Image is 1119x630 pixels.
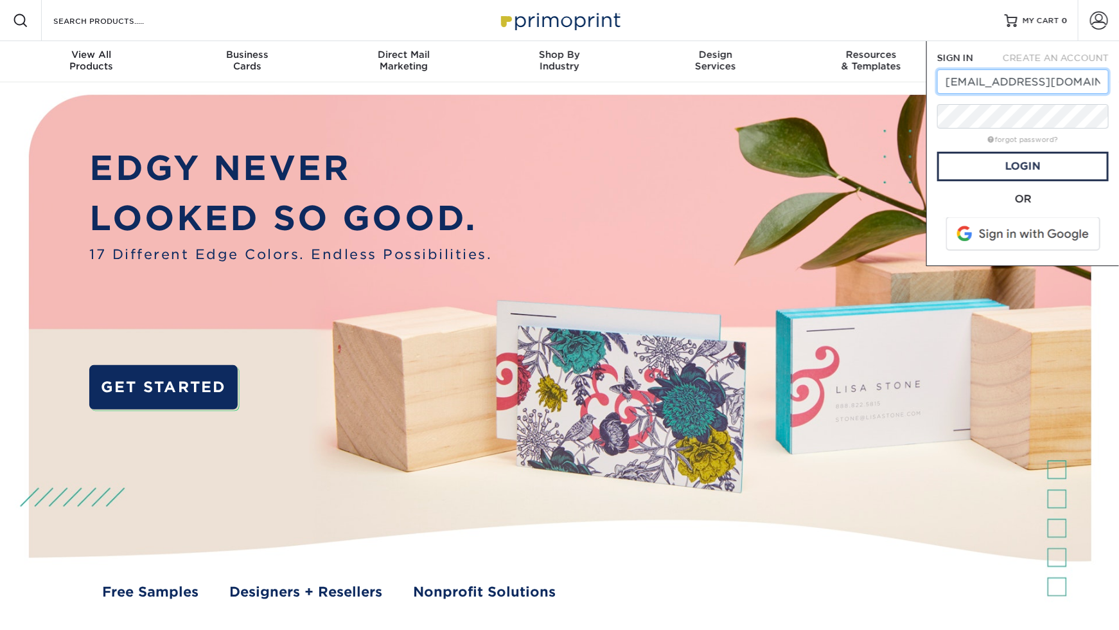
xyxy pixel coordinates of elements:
a: forgot password? [988,136,1058,144]
span: Business [170,49,326,60]
div: Industry [482,49,638,72]
input: Email [937,69,1109,94]
a: Direct MailMarketing [326,41,482,82]
div: Products [13,49,170,72]
p: LOOKED SO GOOD. [89,194,492,244]
a: Shop ByIndustry [482,41,638,82]
span: Shop By [482,49,638,60]
div: Marketing [326,49,482,72]
a: Login [937,152,1109,181]
input: SEARCH PRODUCTS..... [52,13,177,28]
span: View All [13,49,170,60]
span: 0 [1062,16,1068,25]
a: Free Samples [102,582,198,602]
p: EDGY NEVER [89,143,492,194]
div: Services [637,49,793,72]
span: 17 Different Edge Colors. Endless Possibilities. [89,244,492,264]
span: SIGN IN [937,53,973,63]
span: Direct Mail [326,49,482,60]
span: Resources [793,49,949,60]
a: Nonprofit Solutions [413,582,556,602]
img: Primoprint [495,6,624,34]
a: Designers + Resellers [229,582,382,602]
div: & Templates [793,49,949,72]
div: Cards [170,49,326,72]
div: OR [937,192,1109,207]
a: DesignServices [637,41,793,82]
a: View AllProducts [13,41,170,82]
span: MY CART [1023,15,1059,26]
a: BusinessCards [170,41,326,82]
span: CREATE AN ACCOUNT [1003,53,1109,63]
a: Resources& Templates [793,41,949,82]
a: GET STARTED [89,365,238,410]
span: Design [637,49,793,60]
